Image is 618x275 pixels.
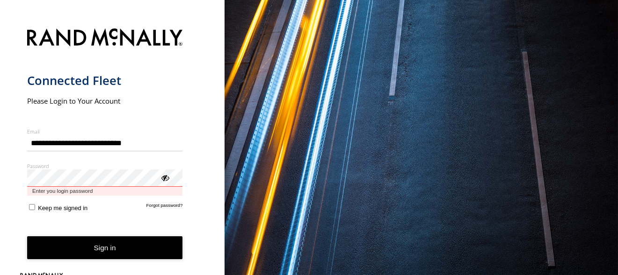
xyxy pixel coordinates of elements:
[27,187,183,196] span: Enter you login password
[38,204,87,212] span: Keep me signed in
[27,73,183,88] h1: Connected Fleet
[27,162,183,169] label: Password
[146,203,183,212] a: Forgot password?
[29,204,35,210] input: Keep me signed in
[27,23,198,274] form: main
[27,27,183,50] img: Rand McNally
[27,236,183,259] button: Sign in
[27,128,183,135] label: Email
[160,173,169,182] div: ViewPassword
[27,96,183,106] h2: Please Login to Your Account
